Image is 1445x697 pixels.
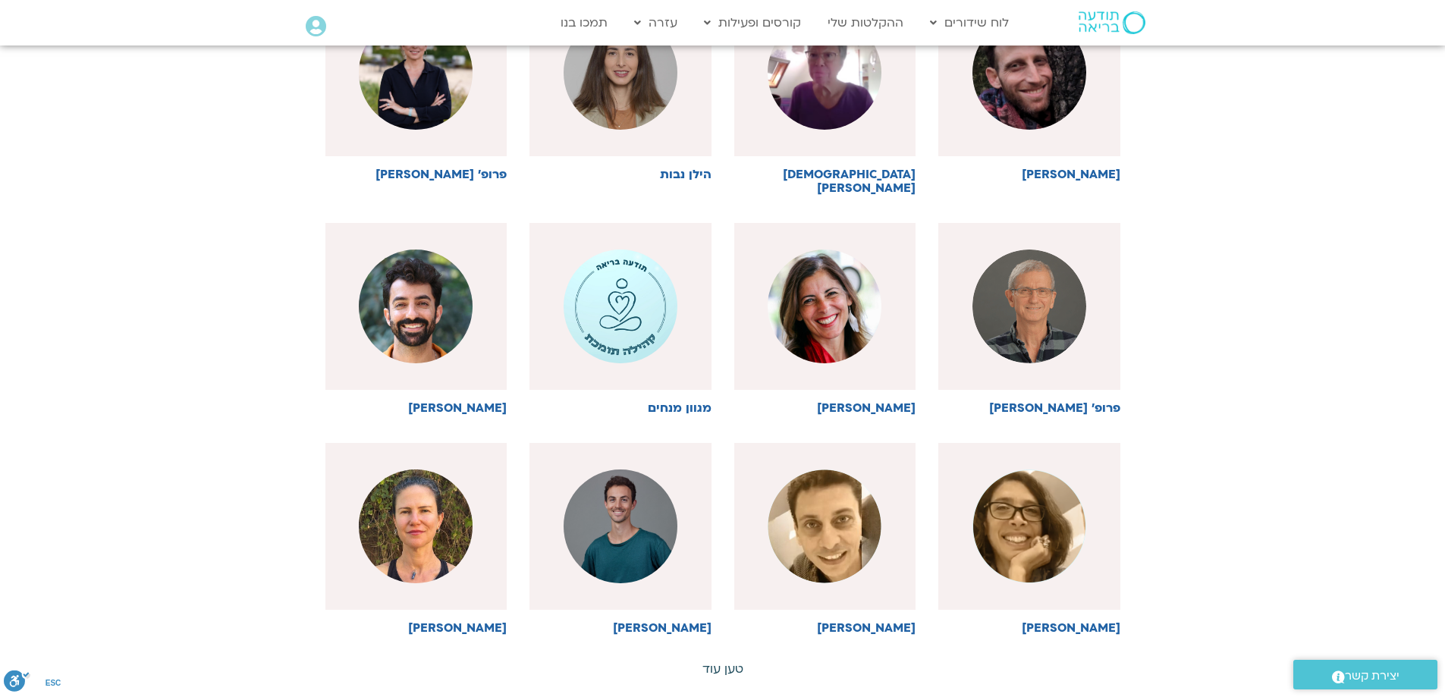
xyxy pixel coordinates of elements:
[702,661,743,677] a: טען עוד
[564,469,677,583] img: %D7%90%D7%95%D7%A8%D7%99-%D7%93%D7%90%D7%95%D7%91%D7%A8.jpeg
[529,168,712,181] h6: הילן נבות
[359,250,473,363] img: %D7%90%D7%A8%D7%93-%D7%95%D7%95%D7%9C%D7%93%D7%A0%D7%91%D7%A8%D7%92-%D7%A2%D7%9E%D7%95%D7%93-%D7%...
[696,8,809,37] a: קורסים ופעילות
[938,443,1120,635] a: [PERSON_NAME]
[529,621,712,635] h6: [PERSON_NAME]
[938,168,1120,181] h6: [PERSON_NAME]
[820,8,911,37] a: ההקלטות שלי
[359,469,473,583] img: %D7%A9%D7%A8%D7%99-%D7%A7%D7%A4%D7%9C%D7%9F-%D7%AA%D7%9E%D7%95%D7%A0%D7%94-%D7%9C%D7%A2%D7%9E%D7%...
[734,621,916,635] h6: [PERSON_NAME]
[972,250,1086,363] img: %D7%93%D7%A0%D7%99-%D7%97%D7%9E%D7%99%D7%90%D7%9C.png
[768,250,881,363] img: %D7%9E%D7%99%D7%A8%D7%91-%D7%A9%D7%A8%D7%99%D7%99%D7%91%D7%A8.png
[938,223,1120,415] a: פרופ' [PERSON_NAME]
[325,621,507,635] h6: [PERSON_NAME]
[972,16,1086,130] img: WhatsApp-Image-2025-03-05-at-10.27.06.jpeg
[529,223,712,415] a: מגוון מנחים
[359,16,473,130] img: %D7%93%D7%A8-%D7%A0%D7%90%D7%95%D7%94-%D7%9C%D7%95%D7%99%D7%98-%D7%91%D7%9F-%D7%A0%D7%95%D7%9F-%D...
[1345,666,1399,686] span: יצירת קשר
[553,8,615,37] a: תמכו בנו
[627,8,685,37] a: עזרה
[734,168,916,195] h6: [DEMOGRAPHIC_DATA][PERSON_NAME]
[529,401,712,415] h6: מגוון מנחים
[529,443,712,635] a: [PERSON_NAME]
[564,250,677,363] img: %D7%AA%D7%95%D7%93%D7%A2%D7%94-%D7%91%D7%A8%D7%99%D7%90%D7%94-%D7%A7%D7%94%D7%99%D7%9C%D7%94-%D7%...
[938,401,1120,415] h6: פרופ' [PERSON_NAME]
[734,401,916,415] h6: [PERSON_NAME]
[972,469,1086,583] img: %D7%92%D7%99%D7%9C-%D7%9E%D7%A8%D7%98%D7%A0%D7%A1-%D7%A2%D7%9E%D7%95%D7%93-%D7%9E%D7%A8%D7%A6%D7%...
[938,621,1120,635] h6: [PERSON_NAME]
[1079,11,1145,34] img: תודעה בריאה
[922,8,1016,37] a: לוח שידורים
[325,223,507,415] a: [PERSON_NAME]
[734,223,916,415] a: [PERSON_NAME]
[1293,660,1437,689] a: יצירת קשר
[768,16,881,130] img: %D7%99%D7%94%D7%95%D7%93%D7%99%D7%AA-%D7%9C%D7%95%D7%91%D7%9C.jpg
[768,469,881,583] img: %D7%A9%D7%9E%D7%99-%D7%90%D7%95%D7%A1%D7%98%D7%A8%D7%95%D7%91%D7%A1%D7%A7%D7%99-%D7%A2%D7%9E%D7%9...
[325,401,507,415] h6: [PERSON_NAME]
[564,16,677,130] img: %D7%94%D7%99%D7%9C%D7%9F-%D7%A0%D7%91%D7%95%D7%AA-%D7%A2%D7%9E%D7%95%D7%93-%D7%9E%D7%A8%D7%A6%D7%...
[325,443,507,635] a: [PERSON_NAME]
[734,443,916,635] a: [PERSON_NAME]
[325,168,507,181] h6: פרופ' [PERSON_NAME]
